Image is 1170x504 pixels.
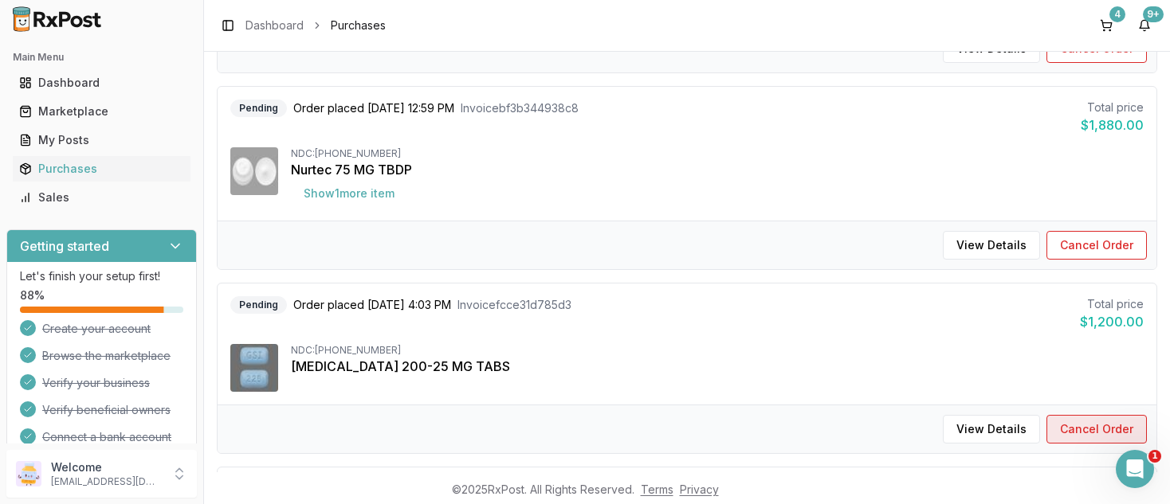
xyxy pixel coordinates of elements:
button: Cancel Order [1046,231,1147,260]
button: 9+ [1132,13,1157,38]
div: [MEDICAL_DATA] 200-25 MG TABS [291,357,1144,376]
span: Order placed [DATE] 4:03 PM [293,297,451,313]
a: Sales [13,183,190,212]
span: Order placed [DATE] 12:59 PM [293,100,454,116]
div: $1,200.00 [1080,312,1144,331]
button: Sales [6,185,197,210]
h3: Getting started [20,236,109,256]
div: Pending [230,296,287,314]
span: Create your account [42,321,151,337]
button: My Posts [6,127,197,153]
a: Dashboard [13,68,190,97]
img: User avatar [16,461,41,486]
div: Marketplace [19,104,184,119]
span: Invoice bf3b344938c8 [461,100,579,116]
button: View Details [943,415,1040,443]
div: Total price [1081,100,1144,115]
span: Connect a bank account [42,429,171,445]
span: 1 [1148,450,1161,463]
button: Dashboard [6,70,197,96]
button: View Details [943,231,1040,260]
div: $1,880.00 [1081,115,1144,135]
button: Purchases [6,156,197,182]
a: Purchases [13,154,190,183]
nav: breadcrumb [245,18,386,33]
a: Terms [641,483,673,496]
span: Verify beneficial owners [42,402,171,418]
span: Invoice fcce31d785d3 [457,297,571,313]
p: Let's finish your setup first! [20,268,183,284]
img: Nurtec 75 MG TBDP [230,147,278,195]
div: NDC: [PHONE_NUMBER] [291,344,1144,357]
img: RxPost Logo [6,6,108,32]
p: Welcome [51,459,162,475]
a: My Posts [13,126,190,154]
p: [EMAIL_ADDRESS][DOMAIN_NAME] [51,475,162,488]
div: 4 [1109,6,1125,22]
div: Dashboard [19,75,184,91]
button: 4 [1093,13,1119,38]
div: Total price [1080,296,1144,312]
iframe: Intercom live chat [1116,450,1154,488]
button: Cancel Order [1046,415,1147,443]
div: Purchases [19,161,184,177]
span: 88 % [20,287,45,303]
img: Descovy 200-25 MG TABS [230,344,278,392]
div: 9+ [1143,6,1164,22]
span: Verify your business [42,375,150,391]
div: Nurtec 75 MG TBDP [291,160,1144,179]
a: Marketplace [13,97,190,126]
div: NDC: [PHONE_NUMBER] [291,147,1144,160]
div: My Posts [19,132,184,148]
a: Privacy [680,483,719,496]
span: Purchases [331,18,386,33]
button: Marketplace [6,99,197,124]
h2: Main Menu [13,51,190,64]
div: Sales [19,189,184,205]
button: Show1more item [291,179,407,208]
div: Pending [230,100,287,117]
span: Browse the marketplace [42,348,171,364]
a: Dashboard [245,18,304,33]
